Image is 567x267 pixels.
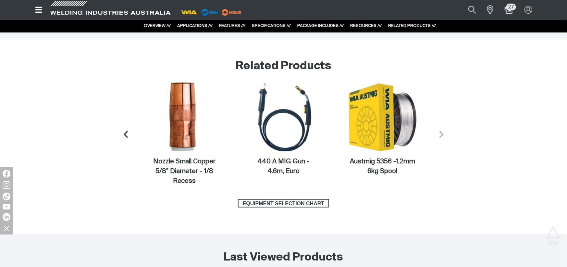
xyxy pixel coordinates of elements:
a: FEATURES /// [219,24,246,28]
a: SPECIFICATIONS /// [252,24,291,28]
a: Nozzle Small Copper 5/8” Diameter - 1/8 RecessNozzle Small Copper 5/8” Diameter - 1/8 Recess [135,83,234,186]
img: Facebook [3,170,10,178]
a: APPLICATIONS /// [178,24,213,28]
a: OVERVIEW /// [144,24,171,28]
img: Instagram [3,181,10,189]
img: TikTok [3,193,10,200]
figcaption: Austmig 5356 -1.2mm 6kg Spool [348,157,417,176]
img: 440 A MIG Gun - 4.6m, Euro [249,83,318,152]
img: Austmig 5356 -1.2mm 6kg Spool [348,83,417,152]
img: Nozzle Small Copper 5/8” Diameter - 1/8 Recess [150,83,219,152]
figcaption: Nozzle Small Copper 5/8” Diameter - 1/8 Recess [150,157,219,186]
h2: Related Products [29,59,538,73]
button: Next slide [432,125,451,144]
a: RESOURCES /// [351,24,382,28]
a: RELATED PRODUCTS /// [388,24,436,28]
a: miller [220,10,243,15]
a: PACKAGE INCLUDES /// [298,24,344,28]
img: miller [220,7,243,17]
figcaption: 440 A MIG Gun - 4.6m, Euro [249,157,318,176]
img: LinkedIn [3,213,10,221]
img: YouTube [3,204,10,210]
a: Austmig 5356 -1.2mm 6kg SpoolAustmig 5356 -1.2mm 6kg Spool [333,83,432,176]
a: 440 A MIG Gun - 4.6m, Euro440 A MIG Gun - 4.6m, Euro [234,83,333,176]
img: hide socials [1,223,12,234]
span: EQUIPMENT SELECTION CHART [239,199,328,208]
button: Search products [461,3,483,17]
input: Product name or item number... [453,3,483,17]
button: Previous slide [117,125,135,144]
a: Equipment Selection Chart [238,199,329,208]
h2: Last Viewed Products [224,250,343,265]
button: Scroll to top [546,226,561,241]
